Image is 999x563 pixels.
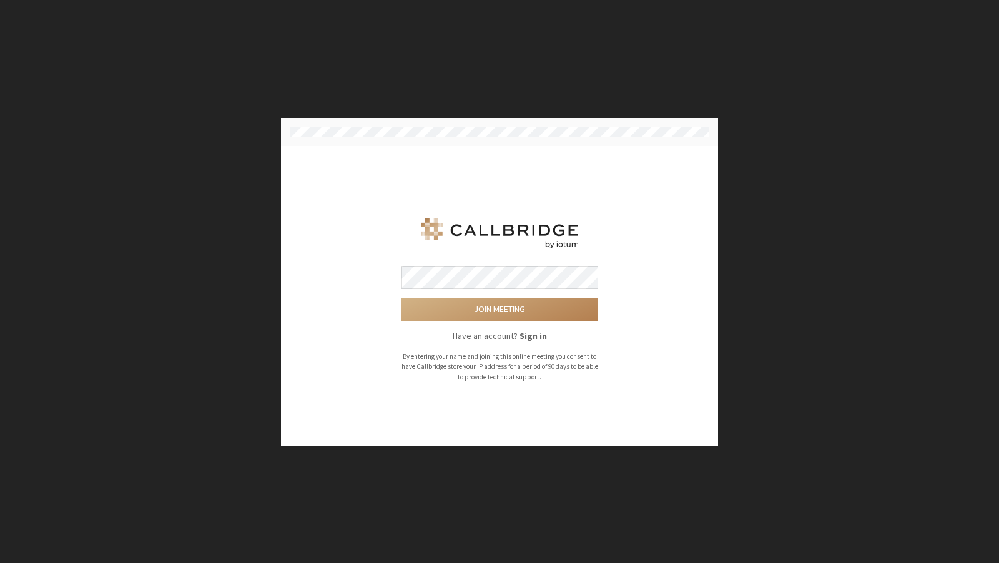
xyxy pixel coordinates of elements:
[401,330,598,343] p: Have an account?
[418,218,581,248] img: Iotum
[401,351,598,383] p: By entering your name and joining this online meeting you consent to have Callbridge store your I...
[401,298,598,321] button: Join meeting
[519,330,547,343] button: Sign in
[519,330,547,341] strong: Sign in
